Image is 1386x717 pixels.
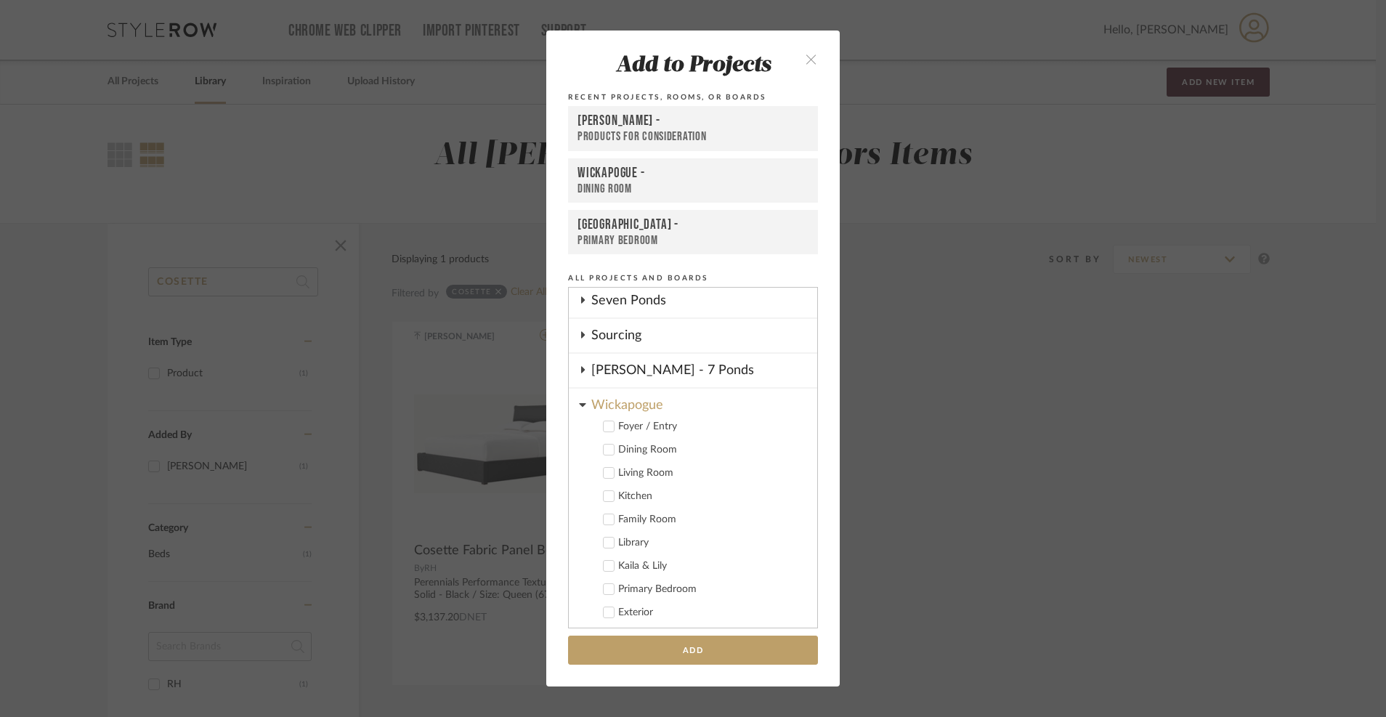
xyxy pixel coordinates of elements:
div: Living Room [618,467,806,479]
div: [PERSON_NAME] - [577,113,808,130]
div: Primary Bedroom [618,583,806,596]
div: Recent Projects, Rooms, or Boards [568,91,818,104]
div: All Projects and Boards [568,272,818,285]
button: Add [568,636,818,665]
div: Foyer / Entry [618,421,806,433]
button: close [790,44,832,73]
div: [PERSON_NAME] - 7 Ponds [591,354,817,387]
div: Seven Ponds [591,284,817,317]
div: Family Room [618,514,806,526]
div: Products for Consideration [577,129,808,145]
div: Library [618,537,806,549]
div: Kaila & Lily [618,560,806,572]
div: [GEOGRAPHIC_DATA] - [577,216,808,233]
div: Primary Bedroom [577,233,808,248]
div: Dining Room [577,182,808,196]
div: Exterior [618,607,806,619]
div: Sourcing [591,319,817,352]
div: Kitchen [618,490,806,503]
div: Wickapogue - [577,165,808,182]
div: Dining Room [618,444,806,456]
div: Wickapogue [591,389,817,414]
div: Add to Projects [568,54,818,78]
